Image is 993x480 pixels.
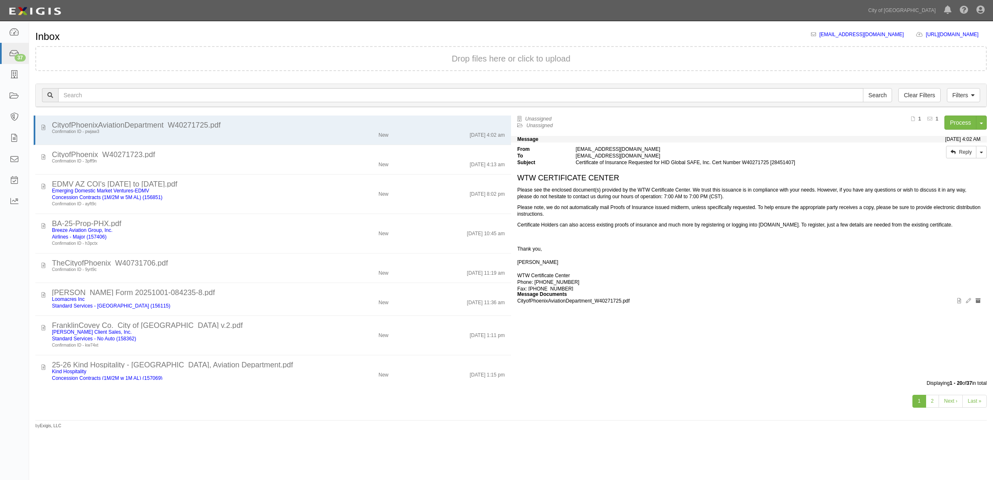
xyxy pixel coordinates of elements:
[452,55,570,62] button: Drop files here or click to upload
[470,158,505,168] div: [DATE] 4:13 am
[926,32,987,37] a: [URL][DOMAIN_NAME]
[511,153,570,159] strong: To
[517,232,981,305] p: Thank you, [PERSON_NAME] WTW Certificate Center Phone: [PHONE_NUMBER] Fax: [PHONE_NUMBER] Email: ...
[819,32,904,37] a: [EMAIL_ADDRESS][DOMAIN_NAME]
[517,204,981,217] p: Please note, we do not automatically mail Proofs of Insurance issued midterm, unless specifically...
[35,423,61,429] small: by
[517,298,981,304] p: CityofPhoenixAviationDepartment_W40271725.pdf
[52,296,311,303] div: Loomacres Inc
[52,220,505,227] div: BA-25-Prop-PHX.pdf
[517,291,567,297] strong: Message Documents
[52,266,311,273] div: Confirmation ID - 9yrt9c
[926,395,939,408] a: 2
[939,395,963,408] a: Next ›
[52,368,311,375] div: Kind Hospitality
[52,194,311,201] div: Concession Contracts (1M/2M w 5M AL) (156851)
[526,123,553,128] a: Unassigned
[947,88,980,102] a: Filters
[912,395,926,408] a: 1
[52,289,505,296] div: ACORD Form 20251001-084235-8.pdf
[52,322,505,329] div: FranklinCovey Co._City of Phoenix v.2.pdf
[511,146,570,153] strong: From
[35,31,60,42] h1: Inbox
[52,335,311,342] div: Standard Services - No Auto (158362)
[966,380,972,386] b: 37
[966,298,971,303] i: Edit document
[52,303,311,309] div: Standard Services - Airside (156115)
[379,266,388,276] div: New
[470,128,505,138] div: [DATE] 4:02 am
[52,369,86,374] a: Kind Hospitality
[58,88,863,102] input: Search
[52,375,311,382] div: Concession Contracts (1M/2M w 1M AL) (157069)
[918,116,921,122] b: 1
[15,54,26,62] div: 37
[511,159,570,166] strong: Subject
[52,342,311,349] div: Confirmation ID - kw74xt
[946,146,976,158] a: Reply
[52,181,505,187] div: EDMV AZ COI's 10.1.25 to 10.1.26.pdf
[379,227,388,237] div: New
[950,380,963,386] b: 1 - 20
[52,151,505,158] div: CityofPhoenix_W40271723.pdf
[52,329,132,335] a: [PERSON_NAME] Client Sales, Inc.
[52,362,505,368] div: 25-26 Kind Hospitality - City of Phoenix, Aviation Department.pdf
[52,201,311,207] div: Confirmation ID - ayft9c
[470,187,505,197] div: [DATE] 8:02 pm
[379,128,388,138] div: New
[525,116,551,122] a: Unassigned
[517,222,981,228] p: Certificate Holders can also access existing proofs of insurance and much more by registering or ...
[570,159,862,166] div: Certificate of Insurance Requested for HID Global SAFE, Inc. Cert Number W40271725 [28451407]
[570,153,862,159] div: inbox@cop.complianz.com
[470,329,505,339] div: [DATE] 1:11 pm
[976,298,981,303] i: Archive document
[52,234,311,240] div: Airlines - Major (157406)
[517,187,981,200] p: Please see the enclosed document(s) provided by the WTW Certificate Center. We trust this issuanc...
[40,423,61,428] a: Exigis, LLC
[470,368,505,378] div: [DATE] 1:15 pm
[379,158,388,168] div: New
[52,128,311,135] div: Confirmation ID - pwjaw3
[52,227,311,234] div: Breeze Aviation Group, Inc.
[960,6,968,14] i: Help Center - Complianz
[467,266,505,276] div: [DATE] 11:19 am
[6,4,64,19] img: logo-5460c22ac91f19d4615b14bd174203de0afe785f0fc80cf4dbbc73dc1793850b.png
[52,122,505,128] div: CityofPhoenixAviationDepartment_W40271725.pdf
[52,296,85,302] a: Loomacres Inc
[52,240,311,247] div: Confirmation ID - h3pctx
[467,227,505,237] div: [DATE] 10:45 am
[936,116,939,122] b: 1
[517,174,981,182] h1: WTW CERTIFICATE CENTER
[52,303,170,309] a: Standard Services - [GEOGRAPHIC_DATA] (156115)
[52,375,162,381] a: Concession Contracts (1M/2M w 1M AL) (157069)
[52,336,136,342] a: Standard Services - No Auto (158362)
[52,260,505,266] div: TheCityofPhoenix_W40731706.pdf
[517,136,538,142] strong: Message
[898,88,940,102] a: Clear Filters
[52,329,311,335] div: Franklin Covey Client Sales, Inc.
[962,395,987,408] a: Last »
[52,187,311,194] div: Emerging Domestic Market Ventures-EDMV
[379,187,388,197] div: New
[945,136,981,143] div: [DATE] 4:02 AM
[864,2,940,19] a: City of [GEOGRAPHIC_DATA]
[29,380,993,386] div: Displaying of in total
[379,296,388,306] div: New
[379,368,388,378] div: New
[379,329,388,339] div: New
[944,116,976,130] a: Process
[52,194,162,200] a: Concession Contracts (1M/2M w 5M AL) (156851)
[957,298,961,303] i: View
[467,296,505,306] div: [DATE] 11:36 am
[863,88,892,102] input: Search
[52,188,149,194] a: Emerging Domestic Market Ventures-EDMV
[52,234,106,240] a: Airlines - Major (157406)
[570,146,862,153] div: [EMAIL_ADDRESS][DOMAIN_NAME]
[52,227,113,233] a: Breeze Aviation Group, Inc.
[52,158,311,165] div: Confirmation ID - 3pff9n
